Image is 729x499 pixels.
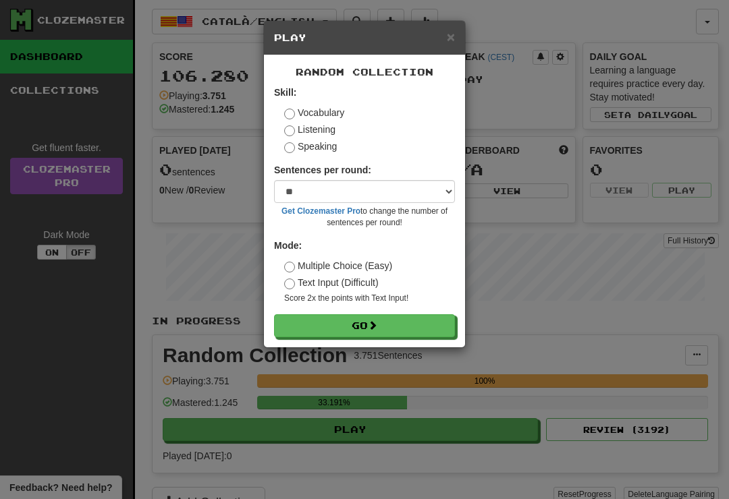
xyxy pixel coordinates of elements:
input: Multiple Choice (Easy) [284,262,295,272]
label: Multiple Choice (Easy) [284,259,392,272]
label: Text Input (Difficult) [284,276,379,289]
span: × [447,29,455,45]
input: Vocabulary [284,109,295,119]
a: Get Clozemaster Pro [281,206,360,216]
h5: Play [274,31,455,45]
small: to change the number of sentences per round! [274,206,455,229]
span: Random Collection [296,66,433,78]
strong: Skill: [274,87,296,98]
input: Listening [284,125,295,136]
input: Text Input (Difficult) [284,278,295,289]
label: Speaking [284,140,337,153]
button: Go [274,314,455,337]
label: Sentences per round: [274,163,371,177]
strong: Mode: [274,240,302,251]
button: Close [447,30,455,44]
input: Speaking [284,142,295,153]
small: Score 2x the points with Text Input ! [284,293,455,304]
label: Vocabulary [284,106,344,119]
label: Listening [284,123,335,136]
